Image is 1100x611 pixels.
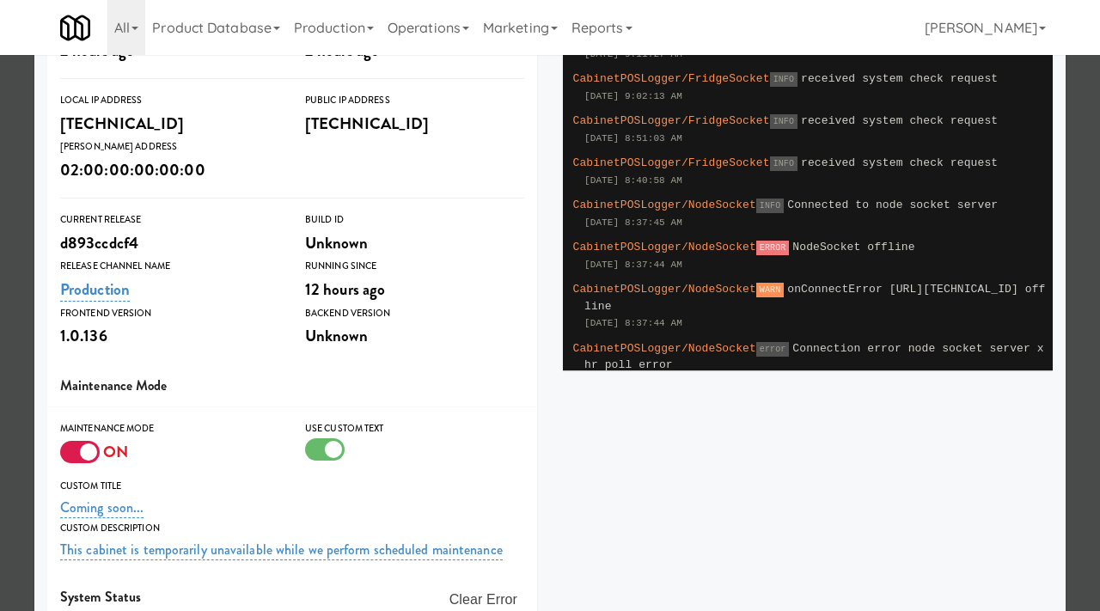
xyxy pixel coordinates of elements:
span: [DATE] 9:11:27 AM [584,49,682,59]
div: Running Since [305,258,524,275]
div: Release Channel Name [60,258,279,275]
span: INFO [770,114,797,129]
span: INFO [756,199,784,213]
span: Connection error node socket server xhr poll error [584,342,1044,372]
div: Build Id [305,211,524,229]
div: [TECHNICAL_ID] [60,109,279,138]
span: CabinetPOSLogger/NodeSocket [573,199,756,211]
a: Coming soon... [60,498,144,518]
span: 12 hours ago [305,278,385,301]
div: [PERSON_NAME] Address [60,138,279,156]
div: Custom Description [60,520,524,537]
span: CabinetPOSLogger/NodeSocket [573,283,756,296]
a: This cabinet is temporarily unavailable while we perform scheduled maintenance [60,540,503,560]
div: 1.0.136 [60,321,279,351]
span: CabinetPOSLogger/FridgeSocket [573,72,770,85]
span: ERROR [756,241,790,255]
span: received system check request [801,114,998,127]
span: CabinetPOSLogger/FridgeSocket [573,114,770,127]
div: [TECHNICAL_ID] [305,109,524,138]
span: [DATE] 8:51:03 AM [584,133,682,144]
div: Unknown [305,229,524,258]
div: Local IP Address [60,92,279,109]
span: [DATE] 8:37:44 AM [584,260,682,270]
span: INFO [770,72,797,87]
span: [DATE] 8:37:44 AM [584,318,682,328]
div: Custom Title [60,478,524,495]
span: WARN [756,283,784,297]
span: [DATE] 9:02:13 AM [584,91,682,101]
span: CabinetPOSLogger/FridgeSocket [573,156,770,169]
span: error [756,342,790,357]
span: Connected to node socket server [787,199,998,211]
span: 2 hours ago [60,39,134,62]
span: received system check request [801,72,998,85]
div: Maintenance Mode [60,420,279,437]
div: Current Release [60,211,279,229]
div: d893ccdcf4 [60,229,279,258]
span: Maintenance Mode [60,376,168,395]
span: CabinetPOSLogger/NodeSocket [573,241,756,254]
div: 02:00:00:00:00:00 [60,156,279,185]
span: [DATE] 8:37:45 AM [584,217,682,228]
img: Micromart [60,13,90,43]
span: INFO [770,156,797,171]
span: onConnectError [URL][TECHNICAL_ID] offline [584,283,1046,313]
div: Public IP Address [305,92,524,109]
div: Unknown [305,321,524,351]
span: ON [103,440,128,463]
span: [DATE] 8:40:58 AM [584,175,682,186]
span: System Status [60,587,141,607]
div: Use Custom Text [305,420,524,437]
span: CabinetPOSLogger/NodeSocket [573,342,756,355]
div: Frontend Version [60,305,279,322]
span: 2 hours ago [305,39,379,62]
span: received system check request [801,156,998,169]
a: Production [60,278,130,302]
div: Backend Version [305,305,524,322]
span: NodeSocket offline [792,241,914,254]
